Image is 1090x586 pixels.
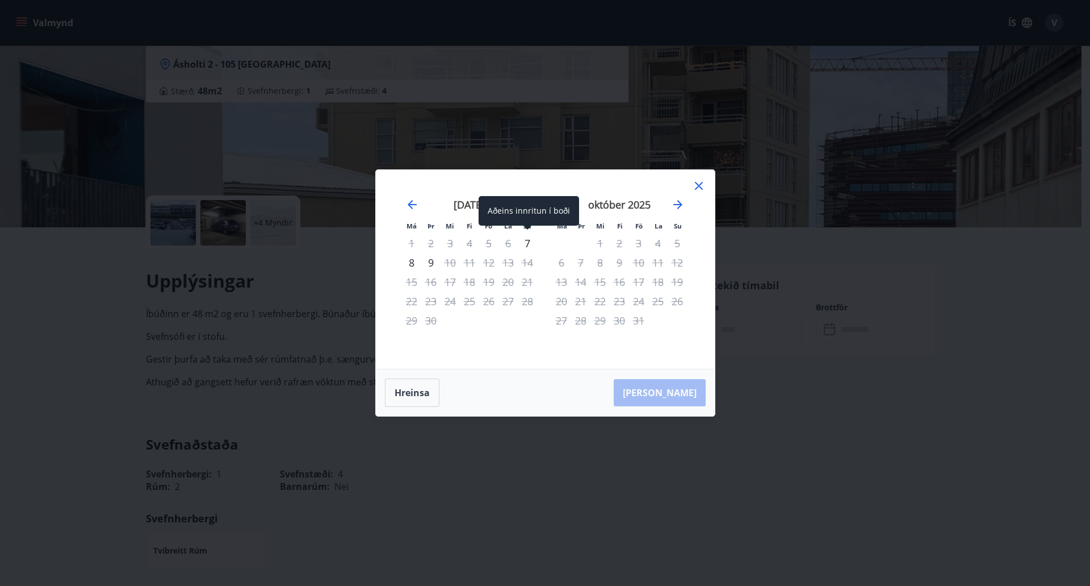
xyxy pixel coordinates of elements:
[590,292,610,311] td: Not available. miðvikudagur, 22. október 2025
[385,379,439,407] button: Hreinsa
[668,234,687,253] td: Not available. sunnudagur, 5. október 2025
[402,311,421,330] td: Not available. mánudagur, 29. september 2025
[441,234,460,253] td: Not available. miðvikudagur, 3. september 2025
[552,253,571,272] td: Not available. mánudagur, 6. október 2025
[571,292,590,311] td: Not available. þriðjudagur, 21. október 2025
[402,234,421,253] td: Not available. mánudagur, 1. september 2025
[460,234,479,253] td: Not available. fimmtudagur, 4. september 2025
[405,198,419,211] div: Move backward to switch to the previous month.
[479,196,579,226] div: Aðeins innritun í boði
[441,253,460,272] div: Aðeins útritun í boði
[590,311,610,330] td: Not available. miðvikudagur, 29. október 2025
[454,198,485,211] strong: [DATE]
[421,272,441,292] td: Not available. þriðjudagur, 16. september 2025
[648,292,668,311] td: Not available. laugardagur, 25. október 2025
[402,292,421,311] td: Not available. mánudagur, 22. september 2025
[629,292,648,311] td: Not available. föstudagur, 24. október 2025
[629,253,648,272] td: Not available. föstudagur, 10. október 2025
[421,253,441,272] div: 9
[518,292,537,311] td: Not available. sunnudagur, 28. september 2025
[648,234,668,253] td: Not available. laugardagur, 4. október 2025
[467,222,472,230] small: Fi
[578,222,585,230] small: Þr
[590,272,610,292] td: Not available. miðvikudagur, 15. október 2025
[668,272,687,292] td: Not available. sunnudagur, 19. október 2025
[610,253,629,272] td: Not available. fimmtudagur, 9. október 2025
[571,253,590,272] td: Not available. þriðjudagur, 7. október 2025
[479,234,498,253] td: Not available. föstudagur, 5. september 2025
[629,234,648,253] td: Not available. föstudagur, 3. október 2025
[479,292,498,311] td: Not available. föstudagur, 26. september 2025
[479,272,498,292] td: Not available. föstudagur, 19. september 2025
[668,292,687,311] td: Not available. sunnudagur, 26. október 2025
[518,234,537,253] div: Aðeins innritun í boði
[635,222,643,230] small: Fö
[571,272,590,292] td: Not available. þriðjudagur, 14. október 2025
[668,253,687,272] td: Not available. sunnudagur, 12. október 2025
[610,234,629,253] td: Not available. fimmtudagur, 2. október 2025
[590,234,610,253] td: Not available. miðvikudagur, 1. október 2025
[552,272,571,292] td: Not available. mánudagur, 13. október 2025
[479,253,498,272] td: Not available. föstudagur, 12. september 2025
[518,234,537,253] td: Choose sunnudagur, 7. september 2025 as your check-in date. It’s available.
[441,253,460,272] td: Not available. miðvikudagur, 10. september 2025
[610,311,629,330] td: Not available. fimmtudagur, 30. október 2025
[441,272,460,292] td: Not available. miðvikudagur, 17. september 2025
[498,292,518,311] td: Not available. laugardagur, 27. september 2025
[498,272,518,292] td: Not available. laugardagur, 20. september 2025
[421,292,441,311] td: Not available. þriðjudagur, 23. september 2025
[552,311,571,330] td: Not available. mánudagur, 27. október 2025
[518,253,537,272] td: Not available. sunnudagur, 14. september 2025
[389,184,701,355] div: Calendar
[596,222,605,230] small: Mi
[674,222,682,230] small: Su
[648,253,668,272] td: Not available. laugardagur, 11. október 2025
[610,292,629,311] td: Not available. fimmtudagur, 23. október 2025
[571,311,590,330] td: Not available. þriðjudagur, 28. október 2025
[402,272,421,292] td: Not available. mánudagur, 15. september 2025
[460,292,479,311] td: Not available. fimmtudagur, 25. september 2025
[406,222,417,230] small: Má
[648,272,668,292] td: Not available. laugardagur, 18. október 2025
[441,292,460,311] td: Not available. miðvikudagur, 24. september 2025
[421,253,441,272] td: Choose þriðjudagur, 9. september 2025 as your check-in date. It’s available.
[427,222,434,230] small: Þr
[460,272,479,292] td: Not available. fimmtudagur, 18. september 2025
[629,272,648,292] td: Not available. föstudagur, 17. október 2025
[552,292,571,311] td: Not available. mánudagur, 20. október 2025
[446,222,454,230] small: Mi
[460,253,479,272] td: Not available. fimmtudagur, 11. september 2025
[498,234,518,253] td: Not available. laugardagur, 6. september 2025
[629,311,648,330] td: Not available. föstudagur, 31. október 2025
[590,253,610,272] td: Not available. miðvikudagur, 8. október 2025
[498,253,518,272] td: Not available. laugardagur, 13. september 2025
[671,198,685,211] div: Move forward to switch to the next month.
[617,222,623,230] small: Fi
[610,272,629,292] td: Not available. fimmtudagur, 16. október 2025
[518,272,537,292] td: Not available. sunnudagur, 21. september 2025
[588,198,651,211] strong: október 2025
[655,222,663,230] small: La
[421,234,441,253] td: Not available. þriðjudagur, 2. september 2025
[421,311,441,330] td: Not available. þriðjudagur, 30. september 2025
[402,253,421,272] div: 8
[402,253,421,272] td: Choose mánudagur, 8. september 2025 as your check-in date. It’s available.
